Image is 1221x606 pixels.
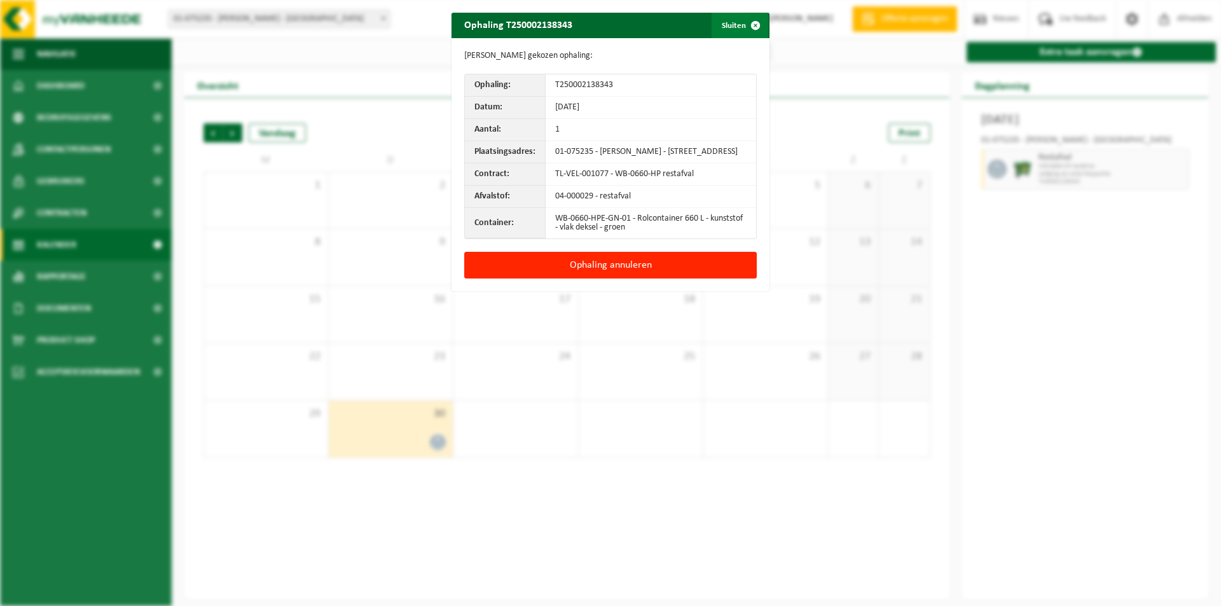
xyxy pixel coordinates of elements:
td: 04-000029 - restafval [546,186,756,208]
th: Afvalstof: [465,186,546,208]
p: [PERSON_NAME] gekozen ophaling: [464,51,757,61]
button: Sluiten [712,13,768,38]
td: 01-075235 - [PERSON_NAME] - [STREET_ADDRESS] [546,141,756,163]
button: Ophaling annuleren [464,252,757,279]
h2: Ophaling T250002138343 [452,13,585,37]
th: Container: [465,208,546,238]
td: T250002138343 [546,74,756,97]
th: Datum: [465,97,546,119]
td: [DATE] [546,97,756,119]
td: 1 [546,119,756,141]
th: Plaatsingsadres: [465,141,546,163]
td: TL-VEL-001077 - WB-0660-HP restafval [546,163,756,186]
th: Ophaling: [465,74,546,97]
th: Contract: [465,163,546,186]
th: Aantal: [465,119,546,141]
td: WB-0660-HPE-GN-01 - Rolcontainer 660 L - kunststof - vlak deksel - groen [546,208,756,238]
